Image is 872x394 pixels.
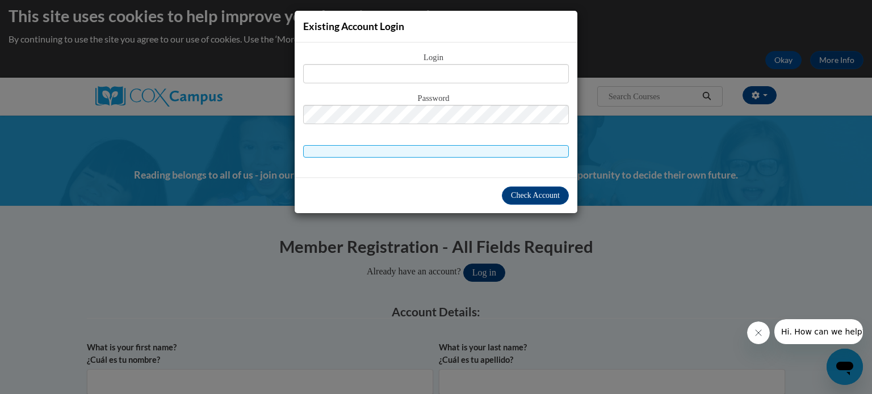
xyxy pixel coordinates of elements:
[303,92,569,105] span: Password
[511,191,560,200] span: Check Account
[502,187,569,205] button: Check Account
[303,20,404,32] span: Existing Account Login
[7,8,92,17] span: Hi. How can we help?
[303,52,569,64] span: Login
[747,321,770,344] iframe: Close message
[774,319,863,344] iframe: Message from company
